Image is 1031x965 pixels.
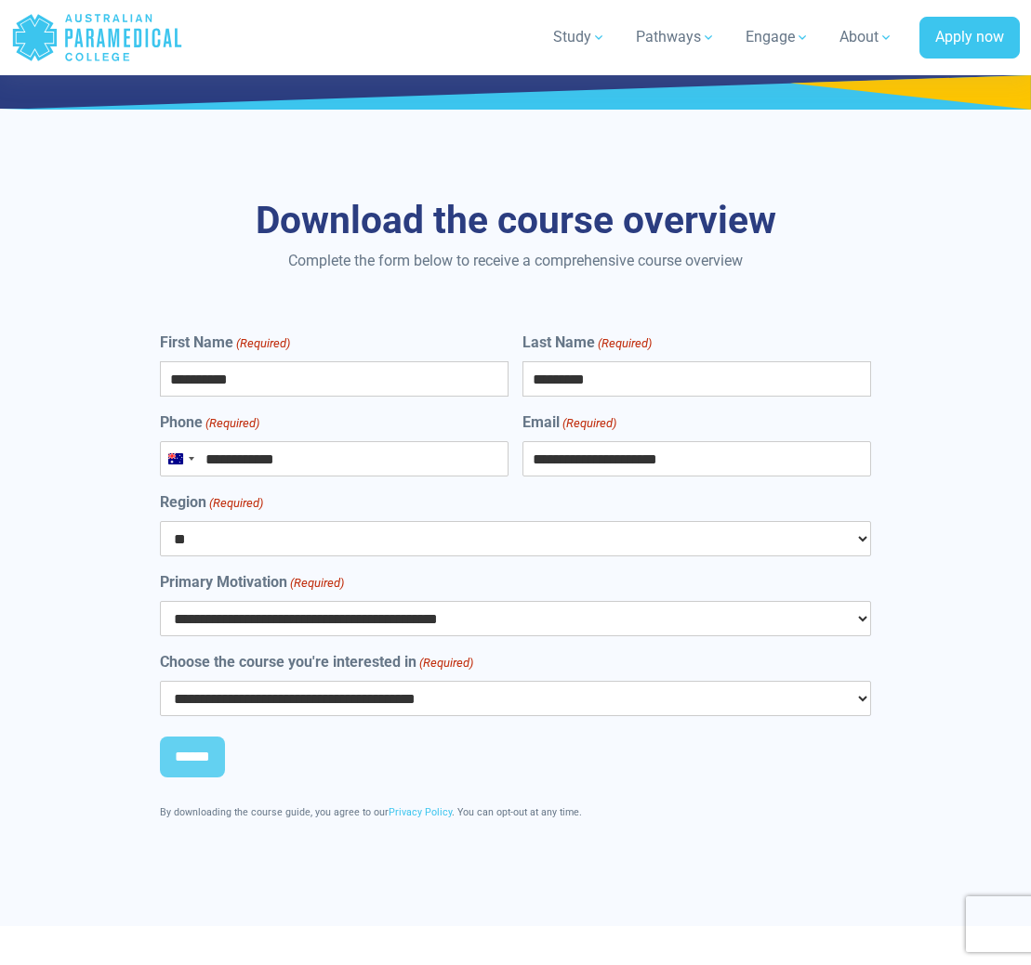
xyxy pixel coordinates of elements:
a: Study [542,11,617,63]
span: (Required) [562,414,617,433]
a: Pathways [625,11,727,63]
a: Apply now [919,17,1020,59]
label: Region [160,491,263,514]
button: Selected country [161,442,200,476]
a: Engage [734,11,821,63]
label: Phone [160,411,259,434]
a: Australian Paramedical College [11,7,183,68]
p: Complete the form below to receive a comprehensive course overview [86,250,944,272]
span: (Required) [205,414,260,433]
label: Choose the course you're interested in [160,651,473,673]
span: (Required) [418,654,474,672]
span: (Required) [289,574,345,593]
label: Primary Motivation [160,571,344,593]
a: About [828,11,905,63]
label: First Name [160,332,290,354]
label: Last Name [522,332,652,354]
span: By downloading the course guide, you agree to our . You can opt-out at any time. [160,806,582,818]
span: (Required) [208,494,264,513]
span: (Required) [235,334,291,353]
a: Privacy Policy [389,806,452,818]
span: (Required) [597,334,653,353]
label: Email [522,411,616,434]
h3: Download the course overview [86,198,944,243]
